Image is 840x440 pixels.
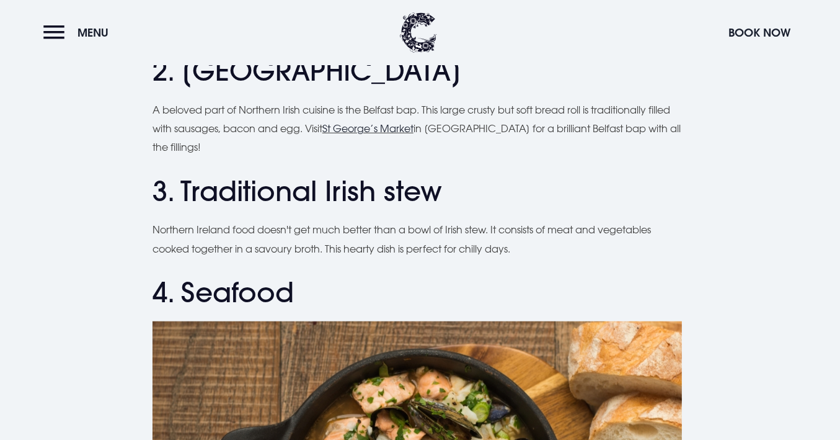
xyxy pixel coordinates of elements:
h2: 4. Seafood [153,276,687,309]
p: A beloved part of Northern Irish cuisine is the Belfast bap. This large crusty but soft bread rol... [153,101,687,157]
button: Menu [43,19,115,46]
a: St George’s Market [322,122,413,135]
button: Book Now [722,19,797,46]
p: Northern Ireland food doesn't get much better than a bowl of Irish stew. It consists of meat and ... [153,220,687,258]
h2: 2. [GEOGRAPHIC_DATA] [153,55,687,88]
span: Menu [77,25,108,40]
h2: 3. Traditional Irish stew [153,175,687,208]
img: Clandeboye Lodge [400,12,437,53]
